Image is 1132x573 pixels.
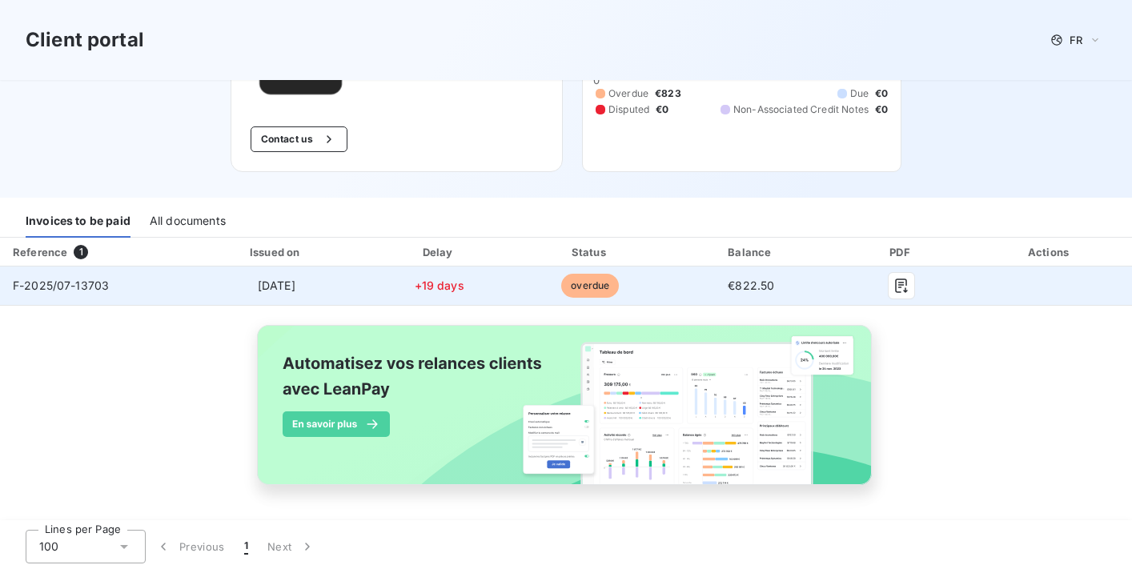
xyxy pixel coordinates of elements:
div: Issued on [191,244,362,260]
span: Overdue [608,86,648,101]
img: banner [243,315,889,512]
span: 100 [39,539,58,555]
h3: Client portal [26,26,144,54]
button: Next [258,530,325,563]
button: Previous [146,530,235,563]
button: 1 [235,530,258,563]
span: 1 [244,539,248,555]
div: Status [516,244,664,260]
span: €0 [875,102,888,117]
div: Invoices to be paid [26,204,130,238]
span: overdue [561,274,619,298]
span: +19 days [415,278,464,292]
span: [DATE] [258,278,295,292]
div: Reference [13,246,67,258]
div: All documents [150,204,226,238]
div: PDF [838,244,965,260]
div: Actions [971,244,1129,260]
div: Delay [368,244,510,260]
button: Contact us [251,126,347,152]
span: 1 [74,245,88,259]
span: €0 [875,86,888,101]
span: €823 [655,86,681,101]
span: Disputed [608,102,649,117]
span: FR [1070,34,1082,46]
span: F-2025/07-13703 [13,278,109,292]
span: Non-Associated Credit Notes [733,102,869,117]
span: €0 [656,102,668,117]
span: Due [850,86,869,101]
div: Balance [671,244,832,260]
span: €822.50 [728,278,774,292]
